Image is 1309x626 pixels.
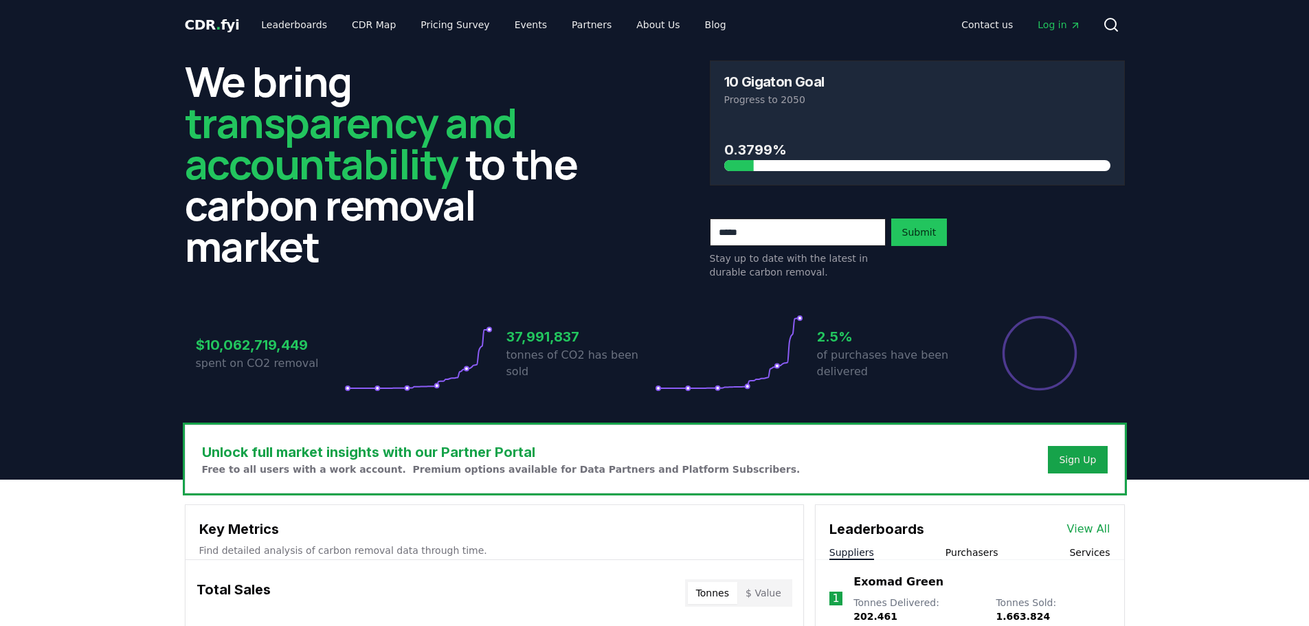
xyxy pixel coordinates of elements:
a: CDR Map [341,12,407,37]
a: CDR.fyi [185,15,240,34]
span: CDR fyi [185,16,240,33]
button: $ Value [737,582,790,604]
nav: Main [250,12,737,37]
a: Pricing Survey [410,12,500,37]
p: Tonnes Delivered : [853,596,982,623]
p: Progress to 2050 [724,93,1110,107]
p: Free to all users with a work account. Premium options available for Data Partners and Platform S... [202,462,801,476]
p: Tonnes Sold : [996,596,1110,623]
span: transparency and accountability [185,94,517,192]
button: Purchasers [946,546,998,559]
span: Log in [1038,18,1080,32]
a: Events [504,12,558,37]
h3: 10 Gigaton Goal [724,75,825,89]
h3: Key Metrics [199,519,790,539]
span: 202.461 [853,611,897,622]
p: Find detailed analysis of carbon removal data through time. [199,544,790,557]
p: 1 [832,590,839,607]
nav: Main [950,12,1091,37]
p: of purchases have been delivered [817,347,965,380]
a: View All [1067,521,1110,537]
a: Sign Up [1059,453,1096,467]
button: Suppliers [829,546,874,559]
a: Blog [694,12,737,37]
span: 1.663.824 [996,611,1050,622]
a: About Us [625,12,691,37]
button: Submit [891,219,948,246]
h3: 37,991,837 [506,326,655,347]
h2: We bring to the carbon removal market [185,60,600,267]
button: Sign Up [1048,446,1107,473]
a: Log in [1027,12,1091,37]
p: tonnes of CO2 has been sold [506,347,655,380]
a: Leaderboards [250,12,338,37]
p: Stay up to date with the latest in durable carbon removal. [710,251,886,279]
button: Services [1069,546,1110,559]
div: Percentage of sales delivered [1001,315,1078,392]
p: spent on CO2 removal [196,355,344,372]
button: Tonnes [688,582,737,604]
h3: Total Sales [197,579,271,607]
h3: 0.3799% [724,139,1110,160]
a: Partners [561,12,623,37]
h3: Leaderboards [829,519,924,539]
h3: Unlock full market insights with our Partner Portal [202,442,801,462]
h3: 2.5% [817,326,965,347]
a: Exomad Green [853,574,943,590]
h3: $10,062,719,449 [196,335,344,355]
span: . [216,16,221,33]
a: Contact us [950,12,1024,37]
